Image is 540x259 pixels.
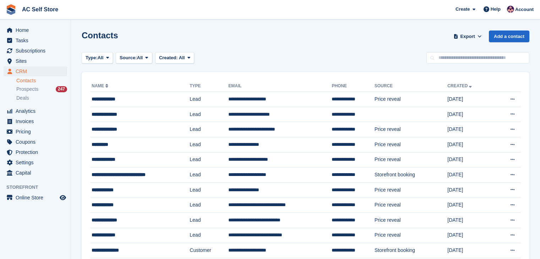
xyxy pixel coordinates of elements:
[16,86,67,93] a: Prospects 247
[4,66,67,76] a: menu
[447,107,494,122] td: [DATE]
[228,81,332,92] th: Email
[4,116,67,126] a: menu
[6,4,16,15] img: stora-icon-8386f47178a22dfd0bd8f6a31ec36ba5ce8667c1dd55bd0f319d3a0aa187defe.svg
[4,147,67,157] a: menu
[4,158,67,167] a: menu
[375,228,448,243] td: Price reveal
[16,94,67,102] a: Deals
[447,92,494,107] td: [DATE]
[447,137,494,152] td: [DATE]
[98,54,104,61] span: All
[375,152,448,167] td: Price reveal
[460,33,475,40] span: Export
[19,4,61,15] a: AC Self Store
[375,167,448,183] td: Storefront booking
[190,198,228,213] td: Lead
[16,35,58,45] span: Tasks
[16,193,58,203] span: Online Store
[190,122,228,137] td: Lead
[190,182,228,198] td: Lead
[16,95,29,101] span: Deals
[116,52,152,64] button: Source: All
[489,31,529,42] a: Add a contact
[16,106,58,116] span: Analytics
[120,54,137,61] span: Source:
[16,86,38,93] span: Prospects
[16,66,58,76] span: CRM
[447,167,494,183] td: [DATE]
[82,52,113,64] button: Type: All
[491,6,501,13] span: Help
[4,127,67,137] a: menu
[375,213,448,228] td: Price reveal
[447,198,494,213] td: [DATE]
[190,152,228,167] td: Lead
[375,81,448,92] th: Source
[332,81,374,92] th: Phone
[92,83,110,88] a: Name
[16,116,58,126] span: Invoices
[452,31,483,42] button: Export
[4,46,67,56] a: menu
[447,243,494,258] td: [DATE]
[4,168,67,178] a: menu
[16,46,58,56] span: Subscriptions
[16,77,67,84] a: Contacts
[4,106,67,116] a: menu
[375,92,448,107] td: Price reveal
[137,54,143,61] span: All
[4,35,67,45] a: menu
[447,83,473,88] a: Created
[190,137,228,152] td: Lead
[56,86,67,92] div: 247
[86,54,98,61] span: Type:
[447,228,494,243] td: [DATE]
[82,31,118,40] h1: Contacts
[155,52,194,64] button: Created: All
[16,56,58,66] span: Sites
[190,167,228,183] td: Lead
[456,6,470,13] span: Create
[375,137,448,152] td: Price reveal
[190,107,228,122] td: Lead
[4,56,67,66] a: menu
[16,168,58,178] span: Capital
[447,152,494,167] td: [DATE]
[16,127,58,137] span: Pricing
[515,6,534,13] span: Account
[190,243,228,258] td: Customer
[190,92,228,107] td: Lead
[16,147,58,157] span: Protection
[179,55,185,60] span: All
[447,122,494,137] td: [DATE]
[16,158,58,167] span: Settings
[16,25,58,35] span: Home
[159,55,178,60] span: Created:
[4,137,67,147] a: menu
[375,198,448,213] td: Price reveal
[16,137,58,147] span: Coupons
[190,213,228,228] td: Lead
[375,122,448,137] td: Price reveal
[190,228,228,243] td: Lead
[375,182,448,198] td: Price reveal
[4,25,67,35] a: menu
[6,184,71,191] span: Storefront
[375,243,448,258] td: Storefront booking
[447,213,494,228] td: [DATE]
[507,6,514,13] img: Ted Cox
[447,182,494,198] td: [DATE]
[190,81,228,92] th: Type
[59,193,67,202] a: Preview store
[4,193,67,203] a: menu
